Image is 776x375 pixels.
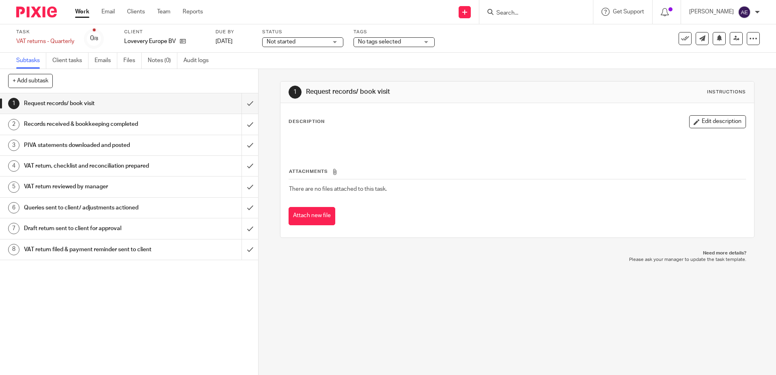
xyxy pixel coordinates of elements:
[16,53,46,69] a: Subtasks
[289,207,335,225] button: Attach new file
[123,53,142,69] a: Files
[8,160,19,172] div: 4
[8,244,19,255] div: 8
[16,6,57,17] img: Pixie
[24,160,164,172] h1: VAT return, checklist and reconciliation prepared
[24,222,164,235] h1: Draft return sent to client for approval
[157,8,170,16] a: Team
[8,119,19,130] div: 2
[496,10,569,17] input: Search
[90,34,98,43] div: 0
[8,140,19,151] div: 3
[124,29,205,35] label: Client
[24,118,164,130] h1: Records received & bookkeeping completed
[24,244,164,256] h1: VAT return filed & payment reminder sent to client
[358,39,401,45] span: No tags selected
[24,139,164,151] h1: PIVA statements downloaded and posted
[24,202,164,214] h1: Queries sent to client/ adjustments actioned
[8,202,19,213] div: 6
[24,97,164,110] h1: Request records/ book visit
[8,74,53,88] button: + Add subtask
[689,8,734,16] p: [PERSON_NAME]
[16,29,74,35] label: Task
[262,29,343,35] label: Status
[101,8,115,16] a: Email
[95,53,117,69] a: Emails
[738,6,751,19] img: svg%3E
[289,186,387,192] span: There are no files attached to this task.
[289,169,328,174] span: Attachments
[267,39,295,45] span: Not started
[689,115,746,128] button: Edit description
[124,37,176,45] p: Lovevery Europe BV
[288,250,746,256] p: Need more details?
[148,53,177,69] a: Notes (0)
[127,8,145,16] a: Clients
[707,89,746,95] div: Instructions
[216,39,233,44] span: [DATE]
[354,29,435,35] label: Tags
[183,53,215,69] a: Audit logs
[8,98,19,109] div: 1
[288,256,746,263] p: Please ask your manager to update the task template.
[183,8,203,16] a: Reports
[94,37,98,41] small: /8
[8,181,19,193] div: 5
[289,119,325,125] p: Description
[16,37,74,45] div: VAT returns - Quarterly
[306,88,535,96] h1: Request records/ book visit
[216,29,252,35] label: Due by
[289,86,302,99] div: 1
[75,8,89,16] a: Work
[52,53,88,69] a: Client tasks
[613,9,644,15] span: Get Support
[24,181,164,193] h1: VAT return reviewed by manager
[8,223,19,234] div: 7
